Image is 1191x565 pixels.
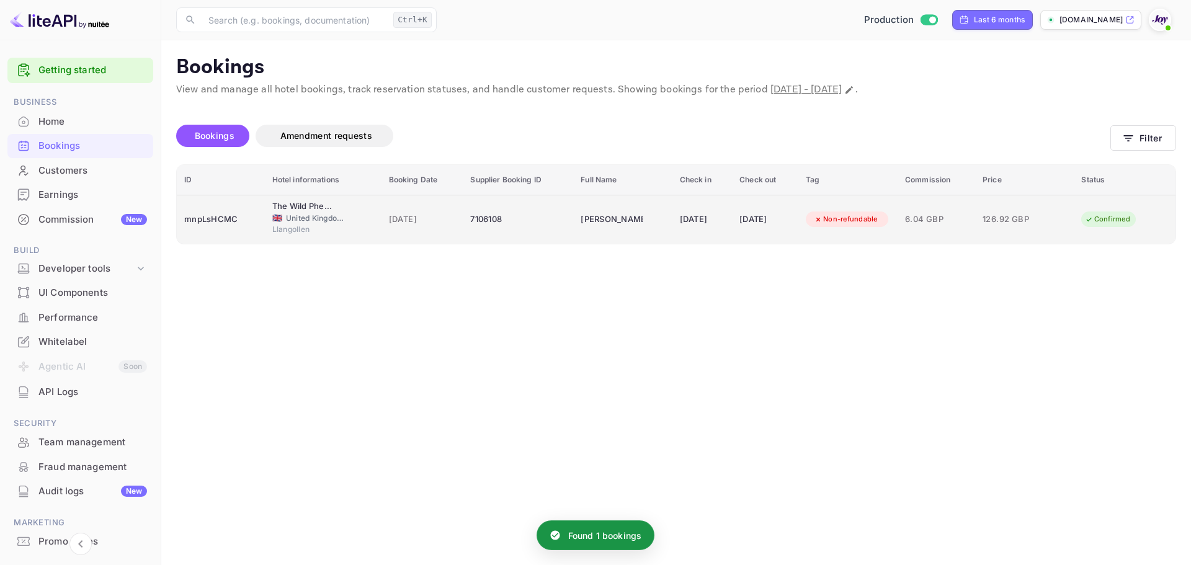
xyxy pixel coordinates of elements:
[7,530,153,553] a: Promo codes
[7,183,153,206] a: Earnings
[272,224,334,235] span: Llangollen
[7,96,153,109] span: Business
[177,165,265,195] th: ID
[7,455,153,479] div: Fraud management
[38,286,147,300] div: UI Components
[573,165,672,195] th: Full Name
[272,200,334,213] div: The Wild Pheasant Hotel & Spa
[38,63,147,78] a: Getting started
[38,484,147,499] div: Audit logs
[265,165,381,195] th: Hotel informations
[38,213,147,227] div: Commission
[680,210,725,229] div: [DATE]
[7,417,153,430] span: Security
[389,213,456,226] span: [DATE]
[806,211,886,227] div: Non-refundable
[38,188,147,202] div: Earnings
[770,83,842,96] span: [DATE] - [DATE]
[732,165,798,195] th: Check out
[7,479,153,502] a: Audit logsNew
[739,210,791,229] div: [DATE]
[121,486,147,497] div: New
[286,213,348,224] span: United Kingdom of [GEOGRAPHIC_DATA] and [GEOGRAPHIC_DATA]
[1077,211,1138,227] div: Confirmed
[176,125,1110,147] div: account-settings tabs
[975,165,1074,195] th: Price
[470,210,566,229] div: 7106108
[7,380,153,404] div: API Logs
[7,110,153,133] a: Home
[798,165,898,195] th: Tag
[7,244,153,257] span: Build
[7,330,153,353] a: Whitelabel
[7,455,153,478] a: Fraud management
[38,460,147,474] div: Fraud management
[38,115,147,129] div: Home
[121,214,147,225] div: New
[7,134,153,157] a: Bookings
[905,213,968,226] span: 6.04 GBP
[7,330,153,354] div: Whitelabel
[184,210,257,229] div: mnpLsHCMC
[7,479,153,504] div: Audit logsNew
[7,281,153,304] a: UI Components
[7,281,153,305] div: UI Components
[272,214,282,222] span: United Kingdom of Great Britain and Northern Ireland
[176,55,1176,80] p: Bookings
[463,165,573,195] th: Supplier Booking ID
[7,159,153,183] div: Customers
[7,159,153,182] a: Customers
[974,14,1025,25] div: Last 6 months
[38,435,147,450] div: Team management
[1150,10,1170,30] img: With Joy
[381,165,463,195] th: Booking Date
[1059,14,1123,25] p: [DOMAIN_NAME]
[7,58,153,83] div: Getting started
[38,335,147,349] div: Whitelabel
[176,82,1176,97] p: View and manage all hotel bookings, track reservation statuses, and handle customer requests. Sho...
[672,165,732,195] th: Check in
[568,529,641,542] p: Found 1 bookings
[38,262,135,276] div: Developer tools
[69,533,92,555] button: Collapse navigation
[7,208,153,232] div: CommissionNew
[864,13,914,27] span: Production
[581,210,643,229] div: Antonia Warburton
[898,165,975,195] th: Commission
[38,385,147,399] div: API Logs
[1110,125,1176,151] button: Filter
[201,7,388,32] input: Search (e.g. bookings, documentation)
[177,165,1175,244] table: booking table
[7,306,153,329] a: Performance
[859,13,943,27] div: Switch to Sandbox mode
[38,139,147,153] div: Bookings
[38,535,147,549] div: Promo codes
[7,380,153,403] a: API Logs
[7,430,153,453] a: Team management
[195,130,234,141] span: Bookings
[1074,165,1175,195] th: Status
[7,110,153,134] div: Home
[393,12,432,28] div: Ctrl+K
[7,530,153,554] div: Promo codes
[983,213,1045,226] span: 126.92 GBP
[7,516,153,530] span: Marketing
[7,183,153,207] div: Earnings
[7,430,153,455] div: Team management
[10,10,109,30] img: LiteAPI logo
[280,130,372,141] span: Amendment requests
[7,134,153,158] div: Bookings
[7,208,153,231] a: CommissionNew
[7,306,153,330] div: Performance
[843,84,855,96] button: Change date range
[38,311,147,325] div: Performance
[38,164,147,178] div: Customers
[7,258,153,280] div: Developer tools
